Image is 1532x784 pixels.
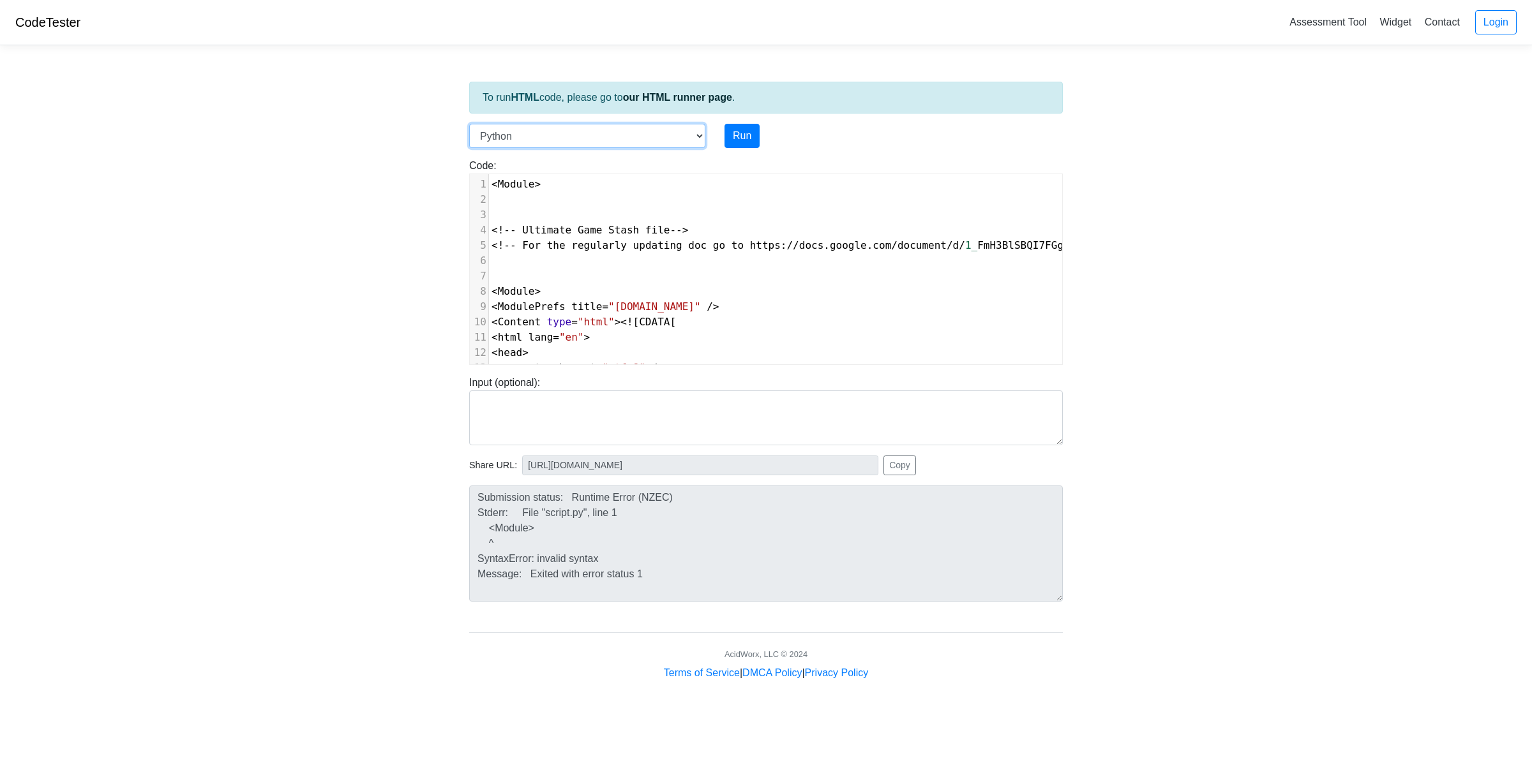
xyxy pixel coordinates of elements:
[522,224,571,236] span: Ultimate
[534,285,541,297] span: >
[470,284,488,299] div: 8
[959,239,965,251] span: /
[522,239,541,251] span: For
[608,300,701,313] span: "[DOMAIN_NAME]"
[470,314,488,330] div: 10
[492,300,498,313] span: <
[742,667,802,678] a: DMCA Policy
[492,239,1266,251] span: : . .
[608,224,639,236] span: Stash
[470,238,488,253] div: 5
[460,158,1072,365] div: Code:
[553,362,596,374] span: charset
[547,316,572,328] span: type
[492,224,516,236] span: <!--
[492,239,516,251] span: <!--
[516,362,523,374] span: <
[511,92,539,103] strong: HTML
[498,285,535,297] span: Module
[15,15,80,29] a: CodeTester
[897,239,947,251] span: document
[645,224,670,236] span: file
[492,346,498,359] span: <
[470,330,488,345] div: 11
[522,455,878,475] input: No share available yet
[750,239,781,251] span: https
[578,224,603,236] span: Game
[498,331,523,343] span: html
[615,316,633,328] span: ><!
[652,362,664,374] span: />
[460,375,1072,445] div: Input (optional):
[571,300,602,313] span: title
[469,459,517,473] span: Share URL:
[725,124,760,148] button: Run
[891,239,897,251] span: /
[492,316,498,328] span: <
[529,331,553,343] span: lang
[1284,11,1372,33] a: Assessment Tool
[492,316,676,328] span: [ [
[559,331,584,343] span: "en"
[873,239,891,251] span: com
[470,299,488,314] div: 9
[498,346,523,359] span: head
[596,362,603,374] span: =
[965,239,977,251] span: 1_
[547,239,566,251] span: the
[470,360,488,376] div: 13
[805,667,869,678] a: Privacy Policy
[584,331,590,343] span: >
[571,316,578,328] span: =
[947,239,953,251] span: /
[470,177,488,192] div: 1
[732,239,744,251] span: to
[553,331,559,343] span: =
[498,178,535,190] span: Module
[799,239,824,251] span: docs
[688,239,707,251] span: doc
[664,665,868,681] div: | |
[470,253,488,269] div: 6
[1374,11,1416,33] a: Widget
[470,223,488,238] div: 4
[602,300,608,313] span: =
[1475,10,1517,34] a: Login
[707,300,719,313] span: />
[498,316,541,328] span: Content
[883,455,916,475] button: Copy
[470,207,488,223] div: 3
[602,362,645,374] span: "utf-8"
[469,82,1063,114] div: To run code, please go to .
[953,239,959,251] span: d
[522,346,529,359] span: >
[786,239,799,251] span: //
[470,192,488,207] div: 2
[534,178,541,190] span: >
[522,362,547,374] span: meta
[623,92,732,103] a: our HTML runner page
[977,239,1094,251] span: FmH3BlSBQI7FGgAQL59
[571,239,627,251] span: regularly
[664,667,740,678] a: Terms of Service
[725,648,807,660] div: AcidWorx, LLC © 2024
[830,239,867,251] span: google
[1420,11,1465,33] a: Contact
[492,285,498,297] span: <
[470,269,488,284] div: 7
[639,316,670,328] span: CDATA
[633,239,682,251] span: updating
[492,178,498,190] span: <
[498,300,566,313] span: ModulePrefs
[670,224,688,236] span: -->
[492,331,498,343] span: <
[713,239,725,251] span: go
[470,345,488,360] div: 12
[578,316,615,328] span: "html"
